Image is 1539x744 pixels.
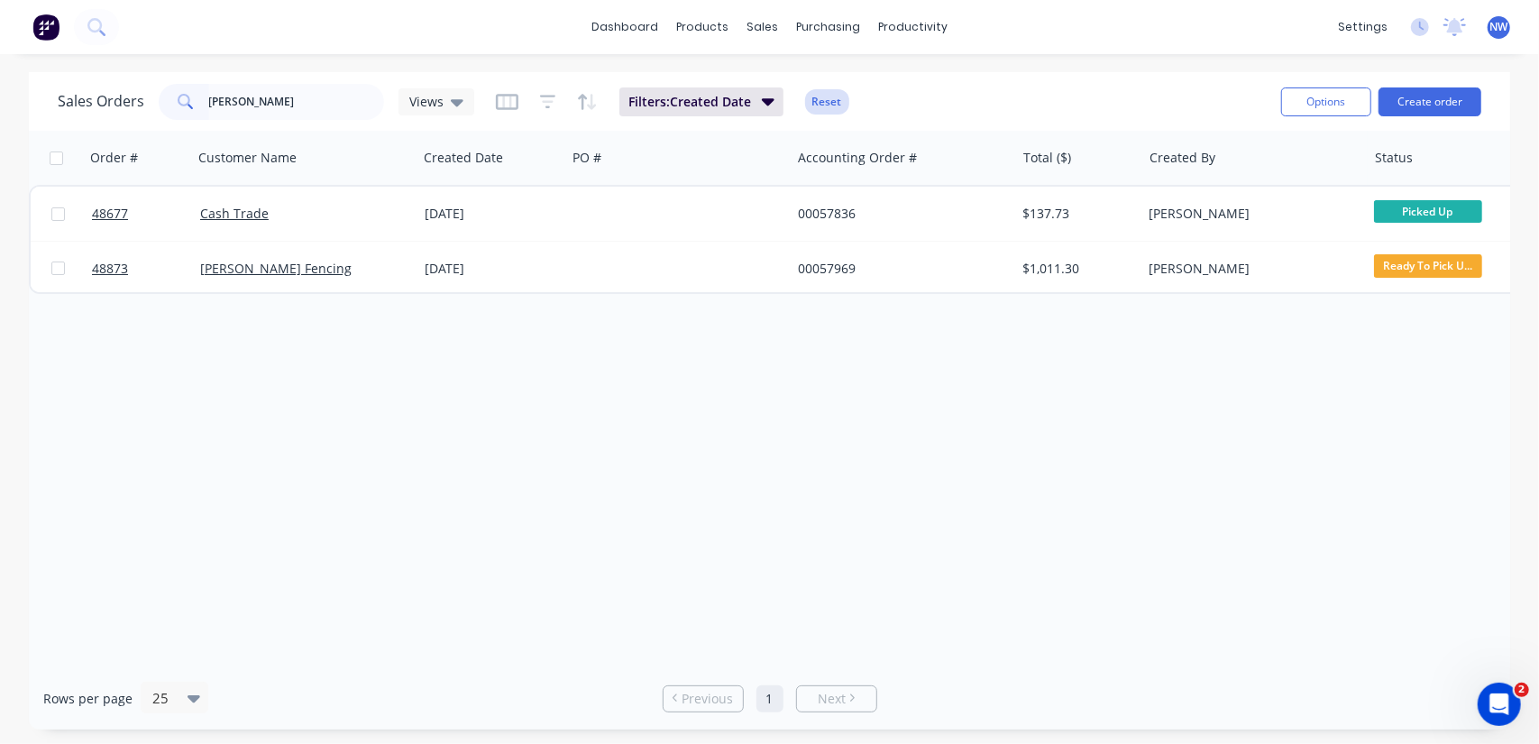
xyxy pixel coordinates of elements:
[1490,19,1508,35] span: NW
[628,93,751,111] span: Filters: Created Date
[425,260,559,278] div: [DATE]
[43,690,133,708] span: Rows per page
[573,149,601,167] div: PO #
[1149,205,1349,223] div: [PERSON_NAME]
[209,84,385,120] input: Search...
[424,149,503,167] div: Created Date
[1023,205,1129,223] div: $137.73
[200,260,352,277] a: [PERSON_NAME] Fencing
[798,149,917,167] div: Accounting Order #
[737,14,787,41] div: sales
[1329,14,1397,41] div: settings
[1150,149,1215,167] div: Created By
[1281,87,1371,116] button: Options
[582,14,667,41] a: dashboard
[200,205,269,222] a: Cash Trade
[1023,260,1129,278] div: $1,011.30
[1379,87,1481,116] button: Create order
[805,89,849,115] button: Reset
[1515,683,1529,697] span: 2
[1374,200,1482,223] span: Picked Up
[798,260,998,278] div: 00057969
[92,187,200,241] a: 48677
[1023,149,1071,167] div: Total ($)
[1375,149,1413,167] div: Status
[619,87,783,116] button: Filters:Created Date
[32,14,60,41] img: Factory
[818,690,846,708] span: Next
[756,685,783,712] a: Page 1 is your current page
[798,205,998,223] div: 00057836
[655,685,884,712] ul: Pagination
[92,242,200,296] a: 48873
[869,14,957,41] div: productivity
[667,14,737,41] div: products
[58,93,144,110] h1: Sales Orders
[409,92,444,111] span: Views
[425,205,559,223] div: [DATE]
[664,690,743,708] a: Previous page
[1478,683,1521,726] iframe: Intercom live chat
[92,260,128,278] span: 48873
[787,14,869,41] div: purchasing
[90,149,138,167] div: Order #
[1149,260,1349,278] div: [PERSON_NAME]
[92,205,128,223] span: 48677
[682,690,733,708] span: Previous
[797,690,876,708] a: Next page
[198,149,297,167] div: Customer Name
[1374,254,1482,277] span: Ready To Pick U...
